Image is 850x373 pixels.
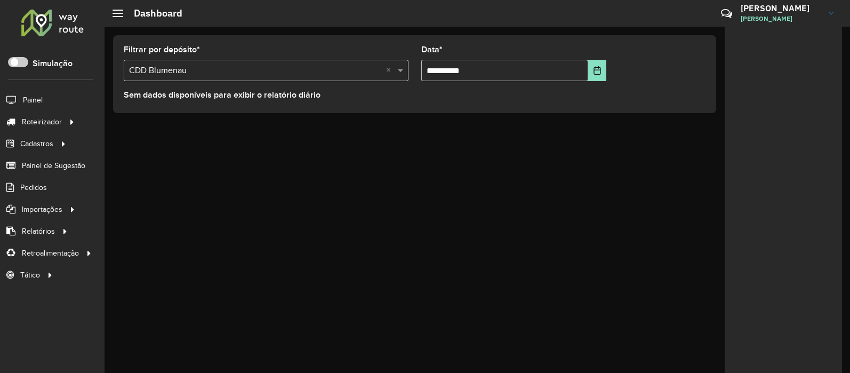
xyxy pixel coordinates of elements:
span: [PERSON_NAME] [741,14,821,23]
button: Choose Date [588,60,606,81]
span: Painel de Sugestão [22,160,85,171]
span: Pedidos [20,182,47,193]
label: Data [421,43,443,56]
a: Contato Rápido [715,2,738,25]
h3: [PERSON_NAME] [741,3,821,13]
span: Relatórios [22,226,55,237]
h2: Dashboard [123,7,182,19]
span: Clear all [386,64,395,77]
span: Roteirizador [22,116,62,128]
span: Retroalimentação [22,248,79,259]
span: Cadastros [20,138,53,149]
span: Tático [20,269,40,281]
label: Sem dados disponíveis para exibir o relatório diário [124,89,320,101]
span: Painel [23,94,43,106]
label: Simulação [33,57,73,70]
label: Filtrar por depósito [124,43,200,56]
span: Importações [22,204,62,215]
